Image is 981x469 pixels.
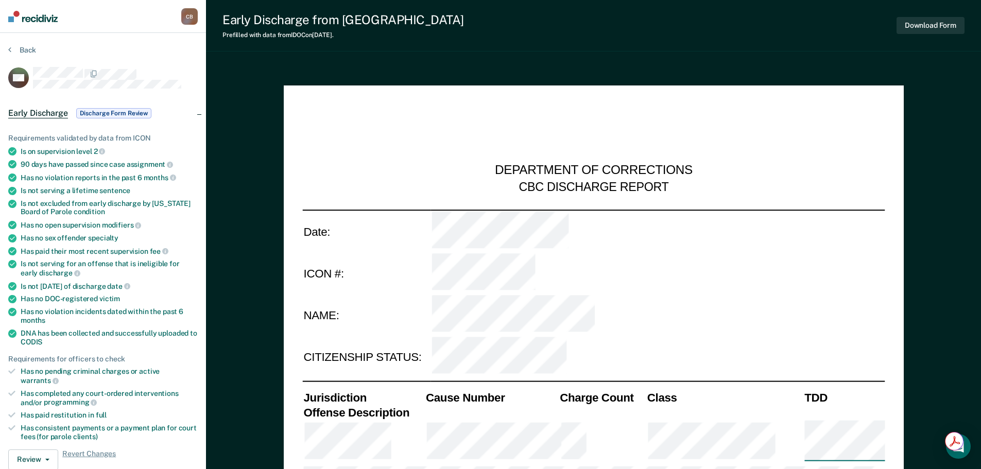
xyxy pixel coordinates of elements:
span: sentence [99,186,130,195]
div: Has consistent payments or a payment plan for court fees (for parole [21,424,198,441]
div: Is not [DATE] of discharge [21,282,198,291]
span: fee [150,247,168,255]
div: Is not serving for an offense that is ineligible for early [21,259,198,277]
button: Back [8,45,36,55]
span: date [107,282,130,290]
span: months [21,316,45,324]
div: Requirements for officers to check [8,355,198,363]
span: modifiers [102,221,142,229]
div: Has no pending criminal charges or active [21,367,198,385]
span: CODIS [21,338,42,346]
div: CBC DISCHARGE REPORT [519,179,668,195]
td: CITIZENSHIP STATUS: [302,337,431,379]
span: 2 [94,147,106,155]
div: Is on supervision level [21,147,198,156]
span: months [144,173,176,182]
th: Class [646,390,803,405]
div: DEPARTMENT OF CORRECTIONS [495,163,693,179]
th: Jurisdiction [302,390,425,405]
th: Offense Description [302,405,425,420]
td: ICON #: [302,252,431,294]
div: Has no sex offender [21,234,198,242]
div: Is not excluded from early discharge by [US_STATE] Board of Parole [21,199,198,217]
div: DNA has been collected and successfully uploaded to [21,329,198,346]
th: Cause Number [424,390,558,405]
div: Requirements validated by data from ICON [8,134,198,143]
span: specialty [88,234,118,242]
span: condition [74,207,105,216]
span: full [96,411,107,419]
div: Early Discharge from [GEOGRAPHIC_DATA] [222,12,464,27]
div: Has no DOC-registered [21,294,198,303]
div: 90 days have passed since case [21,160,198,169]
td: Date: [302,210,431,252]
div: Prefilled with data from IDOC on [DATE] . [222,31,464,39]
span: Discharge Form Review [76,108,151,118]
div: Has paid their most recent supervision [21,247,198,256]
div: Has completed any court-ordered interventions and/or [21,389,198,407]
th: Charge Count [559,390,646,405]
span: assignment [127,160,173,168]
span: discharge [39,269,80,277]
div: Has paid restitution in [21,411,198,420]
span: programming [44,398,97,406]
span: victim [99,294,120,303]
img: Recidiviz [8,11,58,22]
th: TDD [803,390,885,405]
span: warrants [21,376,59,385]
div: Has no violation incidents dated within the past 6 [21,307,198,325]
div: C B [181,8,198,25]
td: NAME: [302,294,431,337]
div: Has no violation reports in the past 6 [21,173,198,182]
span: clients) [73,432,98,441]
button: Download Form [897,17,965,34]
button: CB [181,8,198,25]
div: Has no open supervision [21,220,198,230]
span: Early Discharge [8,108,68,118]
div: Is not serving a lifetime [21,186,198,195]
